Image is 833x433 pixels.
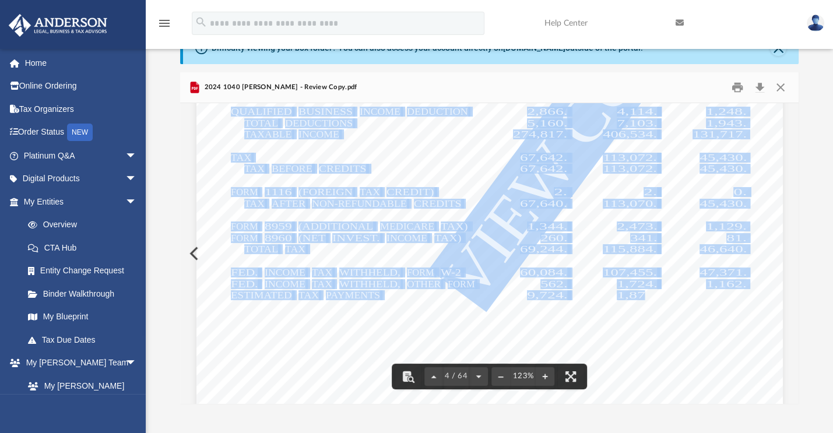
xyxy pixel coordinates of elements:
span: INVEST. [332,234,379,243]
span: (NET [298,234,325,243]
span: 45,430. [700,153,747,163]
span: 47,371. [700,268,747,277]
span: WITHHELD [400,302,455,312]
span: BEFORE [272,164,312,174]
span: TAX) [434,234,461,243]
span: 71,114. [520,314,567,323]
span: -236. [713,302,747,312]
span: TAXABLE [244,130,291,139]
a: My [PERSON_NAME] Team [16,374,143,411]
span: WITHHELD, [339,268,400,277]
span: 45,430. [700,199,747,209]
button: Print [726,79,750,97]
img: Anderson Advisors Platinum Portal [5,14,111,37]
span: 274,817. [513,130,567,139]
a: Tax Organizers [8,97,154,121]
span: -1,870. [700,348,747,358]
a: Binder Walkthrough [16,282,154,305]
span: EXCESS [231,302,272,312]
span: 81. [726,234,747,243]
button: Close [770,79,791,97]
span: 744. [540,302,567,312]
a: Entity Change Request [16,259,154,283]
span: TAX [312,268,332,277]
span: 508. [630,302,657,312]
span: 67,642. [520,164,567,174]
span: TOTAL [244,245,278,254]
span: APPLIED [312,348,359,358]
a: Online Ordering [8,75,154,98]
span: 9,724. [527,291,568,300]
span: 111,557. [603,314,657,323]
span: TAX [312,280,332,289]
a: [DOMAIN_NAME] [503,43,565,52]
span: ESTIMATED [231,291,292,300]
span: 45,430. [700,164,747,174]
span: DEDUCTIONS [285,119,353,128]
a: Overview [16,213,154,237]
span: 0. [644,348,657,358]
span: 406,534. [603,130,657,139]
span: QUALIFIED [231,107,292,117]
span: 1,870. [527,337,568,346]
span: 2,473. [617,222,658,231]
span: 7,103. [617,119,658,128]
span: 260. [540,234,567,243]
span: 4,327. [617,360,658,369]
span: ESTIMATE [386,348,441,358]
span: (ADDITIONAL [298,222,373,231]
span: W-2 [441,268,461,277]
span: DUE [285,360,305,369]
span: CREDITS [414,199,461,209]
span: TO [366,348,379,358]
span: arrow_drop_down [125,144,149,168]
span: 0. [644,337,657,346]
span: 67,642. [520,153,567,163]
span: 4,114. [617,107,658,117]
span: (FOREIGN [298,188,353,197]
span: OVERPAID [258,337,312,346]
a: CTA Hub [16,236,154,259]
span: 1,129. [706,222,747,231]
button: Download [749,79,770,97]
span: 2,866. [527,107,568,117]
span: 4 / 64 [443,372,470,380]
span: FORM [448,280,475,289]
span: 0. [554,360,567,369]
span: 4,327. [706,360,747,369]
span: PAYMENTS [285,314,339,323]
i: menu [157,16,171,30]
span: 1,943. [706,119,747,128]
a: Platinum Q&Aarrow_drop_down [8,144,154,167]
span: TAX [231,153,251,163]
span: INCOME [298,130,339,139]
span: arrow_drop_down [125,167,149,191]
span: FICA [278,302,305,312]
span: AFTER [272,199,305,209]
span: 1,724. [617,280,658,289]
span: 69,244. [520,245,567,254]
span: AND [312,302,332,312]
a: My Entitiesarrow_drop_down [8,190,154,213]
button: 4 / 64 [443,364,470,389]
span: 0. [733,188,747,197]
span: INCOME [265,268,305,277]
span: 5,160. [527,119,568,128]
span: 2. [554,188,567,197]
button: Next page [469,364,488,389]
span: 1,344. [527,222,568,231]
span: BALANCE [231,360,278,369]
span: FORM [231,188,258,197]
span: OTHER [407,280,441,289]
span: BUSINESS [298,107,353,117]
span: 113,072. [603,153,657,163]
span: arrow_drop_down [125,190,149,214]
span: 113,072. [603,164,657,174]
span: PAYMENTS [326,291,380,300]
a: My Blueprint [16,305,149,329]
span: INCOME [360,107,400,117]
span: 60,084. [520,268,567,277]
span: CREDITS [319,164,366,174]
span: FED. [231,268,258,277]
span: 1116 [265,188,291,197]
